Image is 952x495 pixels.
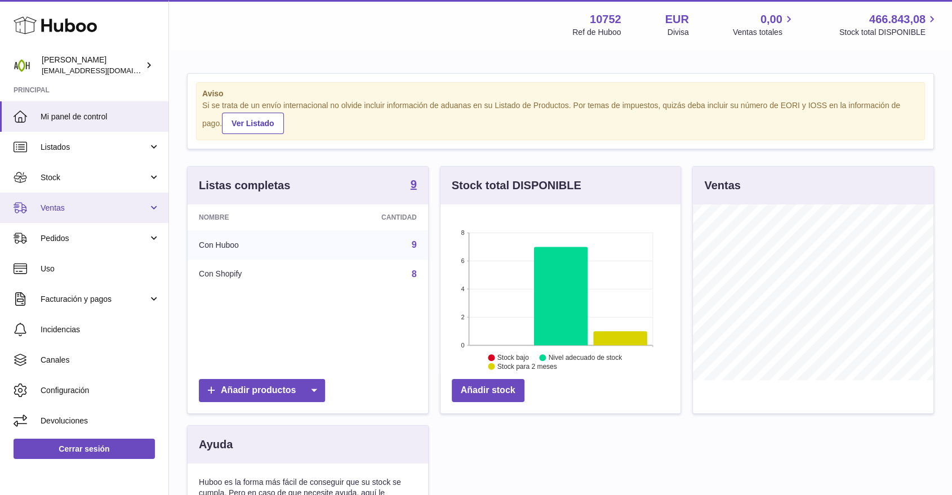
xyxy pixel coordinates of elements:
[41,324,160,335] span: Incidencias
[497,354,529,362] text: Stock bajo
[42,55,143,76] div: [PERSON_NAME]
[497,363,557,371] text: Stock para 2 meses
[41,355,160,365] span: Canales
[461,342,464,349] text: 0
[41,385,160,396] span: Configuración
[41,264,160,274] span: Uso
[41,172,148,183] span: Stock
[41,203,148,213] span: Ventas
[411,179,417,192] a: 9
[315,204,428,230] th: Cantidad
[202,88,919,99] strong: Aviso
[41,142,148,153] span: Listados
[733,27,795,38] span: Ventas totales
[572,27,621,38] div: Ref de Huboo
[760,12,782,27] span: 0,00
[412,240,417,249] a: 9
[199,178,290,193] h3: Listas completas
[199,437,233,452] h3: Ayuda
[461,229,464,236] text: 8
[839,27,938,38] span: Stock total DISPONIBLE
[188,260,315,289] td: Con Shopify
[199,379,325,402] a: Añadir productos
[42,66,166,75] span: [EMAIL_ADDRESS][DOMAIN_NAME]
[733,12,795,38] a: 0,00 Ventas totales
[41,294,148,305] span: Facturación y pagos
[461,257,464,264] text: 6
[590,12,621,27] strong: 10752
[704,178,740,193] h3: Ventas
[14,439,155,459] a: Cerrar sesión
[202,100,919,134] div: Si se trata de un envío internacional no olvide incluir información de aduanas en su Listado de P...
[461,286,464,292] text: 4
[452,178,581,193] h3: Stock total DISPONIBLE
[188,204,315,230] th: Nombre
[839,12,938,38] a: 466.843,08 Stock total DISPONIBLE
[869,12,926,27] span: 466.843,08
[411,179,417,190] strong: 9
[452,379,524,402] a: Añadir stock
[665,12,689,27] strong: EUR
[14,57,30,74] img: info@adaptohealue.com
[188,230,315,260] td: Con Huboo
[412,269,417,279] a: 8
[41,233,148,244] span: Pedidos
[668,27,689,38] div: Divisa
[222,113,283,134] a: Ver Listado
[549,354,623,362] text: Nivel adecuado de stock
[41,416,160,426] span: Devoluciones
[461,314,464,320] text: 2
[41,112,160,122] span: Mi panel de control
